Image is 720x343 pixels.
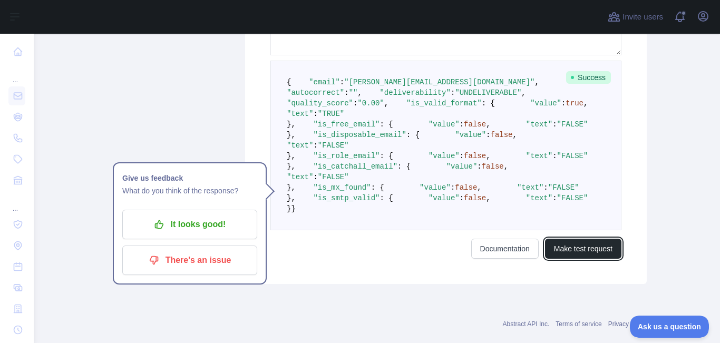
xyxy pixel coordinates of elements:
[482,99,495,107] span: : {
[318,141,349,150] span: "FALSE"
[491,131,513,139] span: false
[287,131,296,139] span: },
[548,183,579,192] span: "FALSE"
[380,120,393,129] span: : {
[429,152,460,160] span: "value"
[313,162,397,171] span: "is_catchall_email"
[287,194,296,202] span: },
[477,162,481,171] span: :
[543,183,548,192] span: :
[566,99,583,107] span: true
[464,194,486,202] span: false
[340,78,344,86] span: :
[561,99,566,107] span: :
[630,316,709,338] iframe: Toggle Customer Support
[446,162,478,171] span: "value"
[526,194,552,202] span: "text"
[552,152,557,160] span: :
[526,120,552,129] span: "text"
[313,141,317,150] span: :
[482,162,504,171] span: false
[122,184,257,197] p: What do you think of the response?
[313,131,406,139] span: "is_disposable_email"
[287,152,296,160] span: },
[557,120,588,129] span: "FALSE"
[471,239,539,259] a: Documentation
[460,120,464,129] span: :
[451,89,455,97] span: :
[313,152,380,160] span: "is_role_email"
[552,120,557,129] span: :
[130,215,249,233] p: It looks good!
[486,194,490,202] span: ,
[287,99,353,107] span: "quality_score"
[357,89,362,97] span: ,
[503,320,550,328] a: Abstract API Inc.
[526,152,552,160] span: "text"
[122,172,257,184] h1: Give us feedback
[451,183,455,192] span: :
[557,152,588,160] span: "FALSE"
[344,78,534,86] span: "[PERSON_NAME][EMAIL_ADDRESS][DOMAIN_NAME]"
[504,162,508,171] span: ,
[313,110,317,118] span: :
[556,320,601,328] a: Terms of service
[309,78,340,86] span: "email"
[287,141,313,150] span: "text"
[287,89,344,97] span: "autocorrect"
[8,63,25,84] div: ...
[622,11,663,23] span: Invite users
[287,78,291,86] span: {
[406,131,420,139] span: : {
[486,120,490,129] span: ,
[380,152,393,160] span: : {
[397,162,411,171] span: : {
[513,131,517,139] span: ,
[429,120,460,129] span: "value"
[122,210,257,239] button: It looks good!
[122,246,257,275] button: There's an issue
[486,152,490,160] span: ,
[313,120,380,129] span: "is_free_email"
[313,183,371,192] span: "is_mx_found"
[566,71,611,84] span: Success
[8,192,25,213] div: ...
[460,152,464,160] span: :
[357,99,384,107] span: "0.00"
[460,194,464,202] span: :
[313,194,380,202] span: "is_smtp_valid"
[455,89,521,97] span: "UNDELIVERABLE"
[455,183,477,192] span: false
[287,110,313,118] span: "text"
[552,194,557,202] span: :
[380,89,450,97] span: "deliverability"
[521,89,526,97] span: ,
[608,320,647,328] a: Privacy policy
[517,183,543,192] span: "text"
[291,204,295,213] span: }
[380,194,393,202] span: : {
[287,162,296,171] span: },
[344,89,348,97] span: :
[130,251,249,269] p: There's an issue
[384,99,388,107] span: ,
[287,173,313,181] span: "text"
[287,183,296,192] span: },
[455,131,486,139] span: "value"
[287,204,291,213] span: }
[349,89,358,97] span: ""
[287,120,296,129] span: },
[535,78,539,86] span: ,
[318,110,344,118] span: "TRUE"
[429,194,460,202] span: "value"
[477,183,481,192] span: ,
[406,99,482,107] span: "is_valid_format"
[353,99,357,107] span: :
[583,99,588,107] span: ,
[557,194,588,202] span: "FALSE"
[486,131,490,139] span: :
[606,8,665,25] button: Invite users
[420,183,451,192] span: "value"
[464,120,486,129] span: false
[530,99,561,107] span: "value"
